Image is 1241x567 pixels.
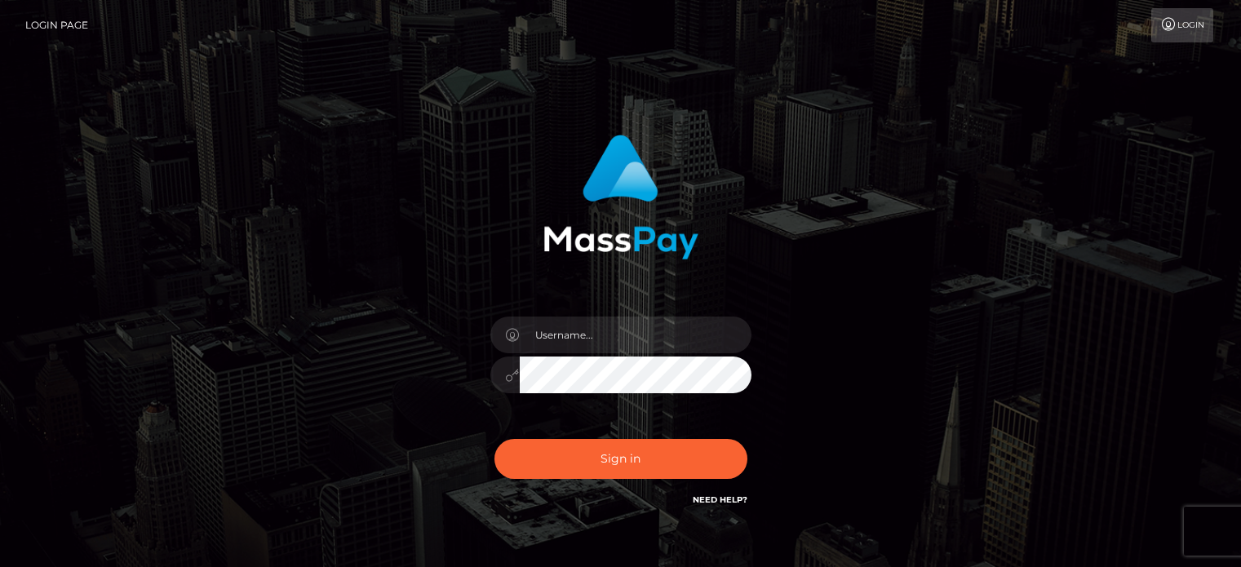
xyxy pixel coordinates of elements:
[25,8,88,42] a: Login Page
[693,494,747,505] a: Need Help?
[543,135,698,259] img: MassPay Login
[520,317,751,353] input: Username...
[1151,8,1213,42] a: Login
[494,439,747,479] button: Sign in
